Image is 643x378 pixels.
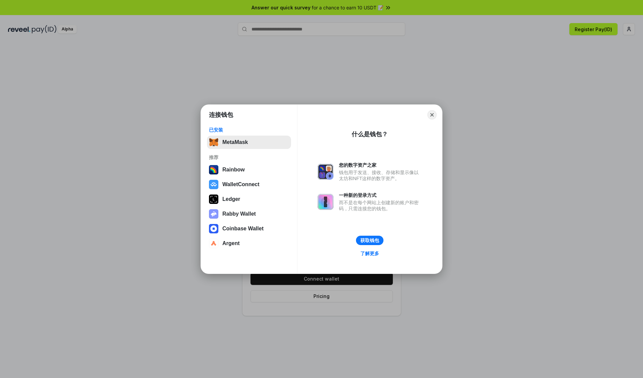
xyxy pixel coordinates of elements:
[222,167,245,173] div: Rainbow
[222,226,264,232] div: Coinbase Wallet
[209,224,218,233] img: svg+xml,%3Csvg%20width%3D%2228%22%20height%3D%2228%22%20viewBox%3D%220%200%2028%2028%22%20fill%3D...
[339,169,422,181] div: 钱包用于发送、接收、存储和显示像以太坊和NFT这样的数字资产。
[207,237,291,250] button: Argent
[339,192,422,198] div: 一种新的登录方式
[317,194,334,210] img: svg+xml,%3Csvg%20xmlns%3D%22http%3A%2F%2Fwww.w3.org%2F2000%2Fsvg%22%20fill%3D%22none%22%20viewBox...
[209,138,218,147] img: svg+xml,%3Csvg%20fill%3D%22none%22%20height%3D%2233%22%20viewBox%3D%220%200%2035%2033%22%20width%...
[207,193,291,206] button: Ledger
[209,195,218,204] img: svg+xml,%3Csvg%20xmlns%3D%22http%3A%2F%2Fwww.w3.org%2F2000%2Fsvg%22%20width%3D%2228%22%20height%3...
[209,239,218,248] img: svg+xml,%3Csvg%20width%3D%2228%22%20height%3D%2228%22%20viewBox%3D%220%200%2028%2028%22%20fill%3D...
[339,162,422,168] div: 您的数字资产之家
[222,196,240,202] div: Ledger
[360,250,379,256] div: 了解更多
[209,111,233,119] h1: 连接钱包
[209,180,218,189] img: svg+xml,%3Csvg%20width%3D%2228%22%20height%3D%2228%22%20viewBox%3D%220%200%2028%2028%22%20fill%3D...
[317,164,334,180] img: svg+xml,%3Csvg%20xmlns%3D%22http%3A%2F%2Fwww.w3.org%2F2000%2Fsvg%22%20fill%3D%22none%22%20viewBox...
[209,165,218,174] img: svg+xml,%3Csvg%20width%3D%22120%22%20height%3D%22120%22%20viewBox%3D%220%200%20120%20120%22%20fil...
[352,130,388,138] div: 什么是钱包？
[207,222,291,235] button: Coinbase Wallet
[207,163,291,176] button: Rainbow
[360,237,379,243] div: 获取钱包
[356,236,383,245] button: 获取钱包
[207,178,291,191] button: WalletConnect
[209,154,289,160] div: 推荐
[209,127,289,133] div: 已安装
[427,110,437,120] button: Close
[356,249,383,258] a: 了解更多
[222,139,248,145] div: MetaMask
[207,136,291,149] button: MetaMask
[207,207,291,221] button: Rabby Wallet
[222,211,256,217] div: Rabby Wallet
[339,200,422,212] div: 而不是在每个网站上创建新的账户和密码，只需连接您的钱包。
[209,209,218,219] img: svg+xml,%3Csvg%20xmlns%3D%22http%3A%2F%2Fwww.w3.org%2F2000%2Fsvg%22%20fill%3D%22none%22%20viewBox...
[222,240,240,246] div: Argent
[222,181,260,187] div: WalletConnect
